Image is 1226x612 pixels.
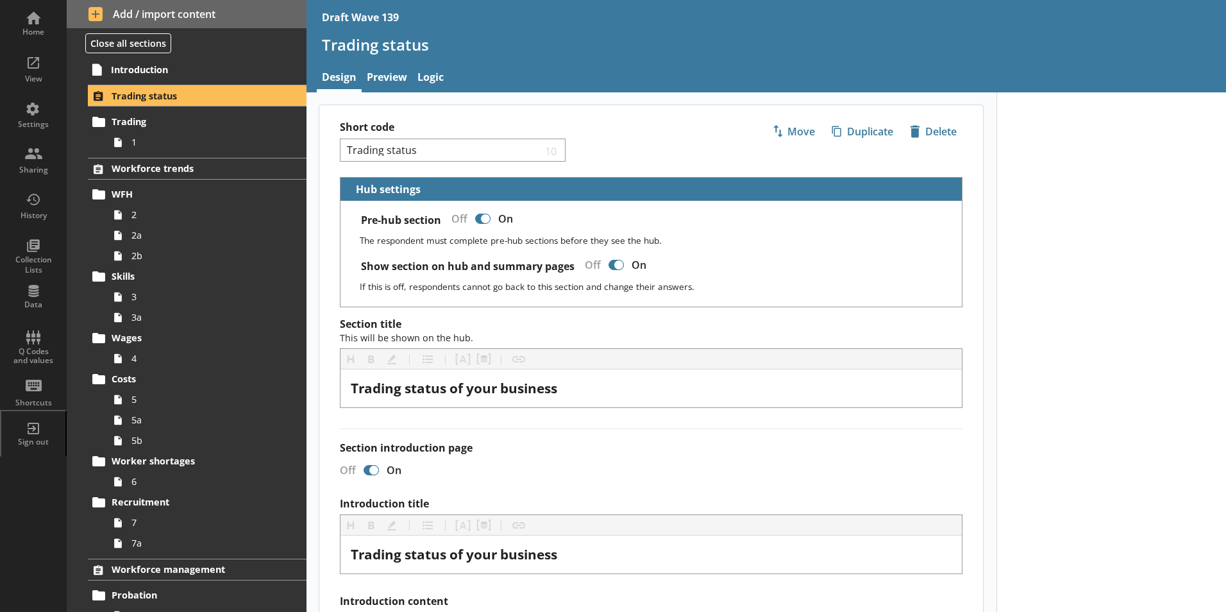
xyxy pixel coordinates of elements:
[441,208,473,230] div: Off
[826,121,899,142] button: Duplicate
[131,136,274,148] span: 1
[412,65,449,92] a: Logic
[11,119,56,130] div: Settings
[112,162,269,174] span: Workforce trends
[351,379,557,397] span: Trading status of your business
[108,132,306,153] a: 1
[88,266,306,287] a: Skills
[361,214,441,227] label: Pre-hub section
[112,115,269,128] span: Trading
[542,144,560,157] span: 10
[108,513,306,533] a: 7
[108,205,306,225] a: 2
[766,121,821,142] button: Move
[112,455,269,467] span: Worker shortages
[340,317,473,344] span: Section title
[340,332,473,344] span: This will be shown on the hub.
[322,35,1211,55] h1: Trading status
[131,434,274,446] span: 5b
[317,65,362,92] a: Design
[362,65,412,92] a: Preview
[94,328,306,369] li: Wages4
[11,210,56,221] div: History
[131,537,274,549] span: 7a
[108,389,306,410] a: 5
[351,545,557,563] span: Trading status of your business
[108,533,306,554] a: 7a
[88,492,306,513] a: Recruitment
[108,287,306,307] a: 3
[94,492,306,554] li: Recruitment77a
[575,254,606,276] div: Off
[905,121,962,142] span: Delete
[131,393,274,405] span: 5
[382,463,412,477] div: On
[131,516,274,529] span: 7
[361,260,575,273] label: Show section on hub and summary pages
[88,184,306,205] a: WFH
[67,158,306,554] li: Workforce trendsWFH22a2bSkills33aWages4Costs55a5bWorker shortages6Recruitment77a
[131,475,274,488] span: 6
[11,300,56,310] div: Data
[112,373,269,385] span: Costs
[108,307,306,328] a: 3a
[108,472,306,492] a: 6
[330,463,361,477] div: Off
[112,496,269,508] span: Recruitment
[112,332,269,344] span: Wages
[112,589,269,601] span: Probation
[94,451,306,492] li: Worker shortages6
[111,64,269,76] span: Introduction
[88,451,306,472] a: Worker shortages
[88,559,306,581] a: Workforce management
[131,229,274,241] span: 2a
[131,291,274,303] span: 3
[11,165,56,175] div: Sharing
[11,347,56,366] div: Q Codes and values
[108,410,306,430] a: 5a
[360,234,952,246] p: The respondent must complete pre-hub sections before they see the hub.
[11,27,56,37] div: Home
[88,85,306,106] a: Trading status
[626,254,657,276] div: On
[108,225,306,246] a: 2a
[88,158,306,180] a: Workforce trends
[131,250,274,262] span: 2b
[88,369,306,389] a: Costs
[493,208,523,230] div: On
[131,311,274,323] span: 3a
[131,414,274,426] span: 5a
[108,246,306,266] a: 2b
[11,74,56,84] div: View
[131,352,274,364] span: 4
[322,10,399,24] div: Draft Wave 139
[340,441,962,455] label: Section introduction page
[827,121,898,142] span: Duplicate
[88,328,306,348] a: Wages
[67,85,306,152] li: Trading statusTrading1
[112,90,269,102] span: Trading status
[767,121,820,142] span: Move
[87,59,306,80] a: Introduction
[112,188,269,200] span: WFH
[94,184,306,266] li: WFH22a2b
[108,430,306,451] a: 5b
[88,7,285,21] span: Add / import content
[112,270,269,282] span: Skills
[94,369,306,451] li: Costs55a5b
[131,208,274,221] span: 2
[11,437,56,447] div: Sign out
[351,380,952,397] div: [object Object]
[11,255,56,275] div: Collection Lists
[346,178,423,200] button: Hub settings
[85,33,171,53] button: Close all sections
[108,348,306,369] a: 4
[112,563,269,575] span: Workforce management
[904,121,962,142] button: Delete
[340,497,962,511] label: Introduction title
[94,112,306,153] li: Trading1
[340,595,962,608] label: Introduction content
[94,266,306,328] li: Skills33a
[340,121,651,134] label: Short code
[88,585,306,606] a: Probation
